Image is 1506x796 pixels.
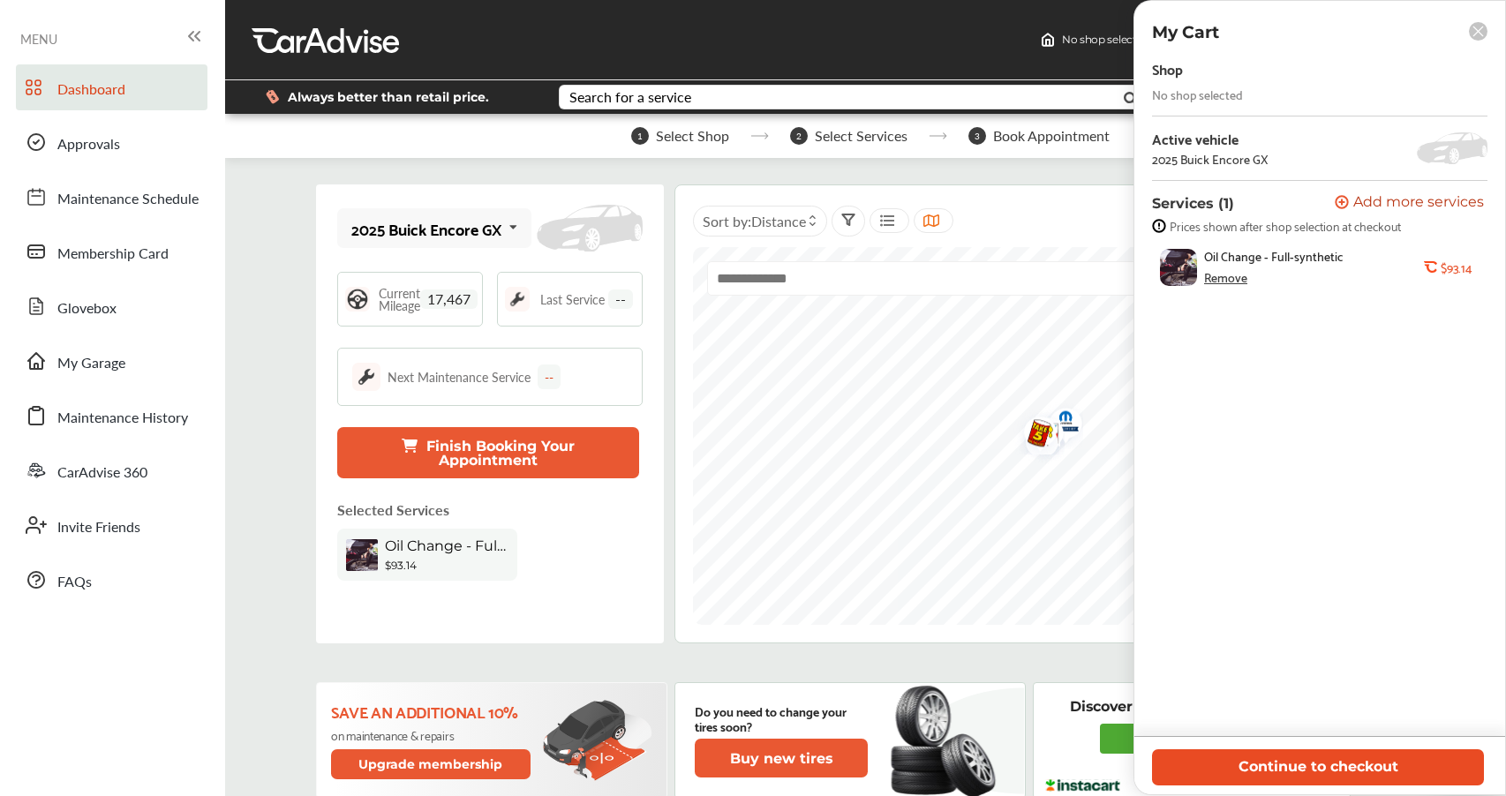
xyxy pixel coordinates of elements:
div: Map marker [1036,399,1081,449]
span: No shop selected [1062,33,1149,47]
div: Shop [1152,56,1183,80]
a: Membership Card [16,229,207,274]
img: oil-change-thumb.jpg [346,539,378,571]
a: Check them out! [1100,724,1284,754]
div: Active vehicle [1152,131,1268,146]
button: Continue to checkout [1152,749,1484,785]
span: 3 [968,127,986,145]
button: Finish Booking Your Appointment [337,427,639,478]
a: Add more services [1335,195,1487,212]
span: Oil Change - Full-synthetic [1204,249,1344,263]
a: FAQs [16,557,207,603]
span: Approvals [57,133,120,156]
p: Save an additional 10% [331,702,533,721]
div: -- [538,364,561,389]
img: logo-mavis.png [1013,417,1059,454]
span: -- [608,289,633,309]
b: $93.14 [385,559,417,572]
span: 1 [631,127,649,145]
button: Add more services [1335,195,1484,212]
span: Maintenance History [57,407,188,430]
span: Sort by : [703,211,806,231]
p: Discover your CarAdvise Benefits! [1070,697,1313,717]
a: Buy new tires [695,739,871,777]
a: Approvals [16,119,207,165]
a: Maintenance Schedule [16,174,207,220]
img: header-home-logo.8d720a4f.svg [1041,33,1055,47]
img: instacart-logo.217963cc.svg [1043,779,1122,792]
img: logo-valvoline.png [1018,409,1065,464]
span: Invite Friends [57,516,140,539]
a: CarAdvise 360 [16,447,207,493]
span: Select Shop [656,128,729,144]
span: Dashboard [57,79,125,101]
img: info-strock.ef5ea3fe.svg [1152,219,1166,233]
span: FAQs [57,571,92,594]
span: Add more services [1353,195,1484,212]
button: Buy new tires [695,739,868,777]
p: Services (1) [1152,195,1234,212]
p: Do you need to change your tires soon? [695,703,868,733]
img: placeholder_car.fcab19be.svg [537,205,643,252]
img: stepper-arrow.e24c07c6.svg [750,132,769,139]
div: Map marker [1011,407,1055,464]
img: update-membership.81812027.svg [543,700,652,782]
span: Current Mileage [379,287,420,312]
div: Remove [1204,270,1247,284]
span: Prices shown after shop selection at checkout [1170,219,1401,233]
span: Last Service [540,293,605,305]
img: placeholder_car.5a1ece94.svg [1417,132,1487,164]
canvas: Map [693,247,1387,625]
div: Search for a service [569,90,691,104]
span: Oil Change - Full-synthetic [385,537,508,554]
span: MENU [20,32,57,46]
span: Book Appointment [993,128,1110,144]
button: Upgrade membership [331,749,531,779]
b: $93.14 [1441,260,1472,274]
div: Map marker [1018,409,1062,464]
a: Glovebox [16,283,207,329]
div: No shop selected [1152,87,1243,101]
img: dollor_label_vector.a70140d1.svg [266,89,279,104]
a: Invite Friends [16,502,207,548]
span: CarAdvise 360 [57,462,147,484]
span: Distance [751,211,806,231]
img: steering_logo [345,287,370,312]
img: logo-take5.png [1011,407,1058,464]
div: 2025 Buick Encore GX [1152,152,1268,166]
a: Maintenance History [16,393,207,439]
span: Membership Card [57,243,169,266]
img: maintenance_logo [352,363,380,391]
img: stepper-arrow.e24c07c6.svg [929,132,947,139]
span: 17,467 [420,289,478,309]
span: My Garage [57,352,125,375]
img: oil-change-thumb.jpg [1160,249,1197,286]
img: logo-mopar.png [1036,399,1083,449]
a: Dashboard [16,64,207,110]
span: Maintenance Schedule [57,188,199,211]
div: Next Maintenance Service [388,368,531,386]
span: 2 [790,127,808,145]
img: maintenance_logo [505,287,530,312]
p: on maintenance & repairs [331,728,533,742]
div: 2025 Buick Encore GX [351,220,501,237]
p: Selected Services [337,499,449,520]
span: Always better than retail price. [288,91,489,103]
p: My Cart [1152,22,1219,42]
span: Select Services [815,128,907,144]
span: Glovebox [57,297,117,320]
a: My Garage [16,338,207,384]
